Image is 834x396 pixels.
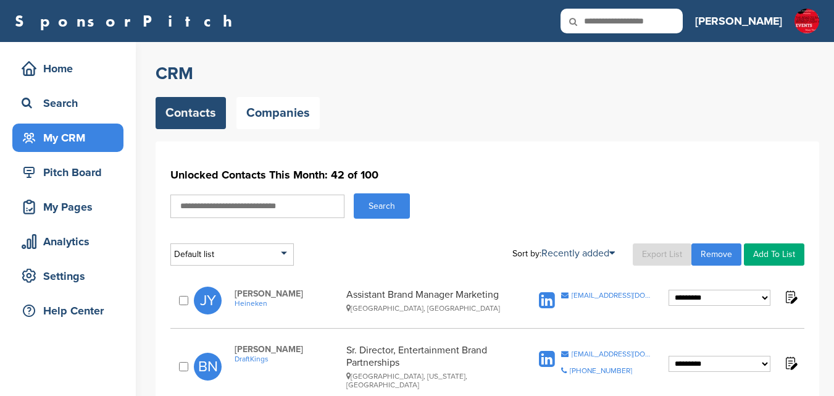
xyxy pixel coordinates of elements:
a: Contacts [156,97,226,129]
h3: [PERSON_NAME] [695,12,782,30]
a: My Pages [12,193,123,221]
div: Assistant Brand Manager Marketing [346,289,512,313]
h1: Unlocked Contacts This Month: 42 of 100 [170,164,804,186]
div: Pitch Board [19,161,123,183]
a: Companies [236,97,320,129]
a: Help Center [12,297,123,325]
div: Sr. Director, Entertainment Brand Partnerships [346,344,512,389]
a: Heineken [235,299,340,308]
button: Search [354,193,410,219]
a: Add To List [744,243,804,266]
a: SponsorPitch [15,13,240,29]
a: Pitch Board [12,158,123,187]
div: Sort by: [512,248,615,258]
a: My CRM [12,124,123,152]
span: BN [194,353,222,381]
div: [GEOGRAPHIC_DATA], [US_STATE], [GEOGRAPHIC_DATA] [346,372,512,389]
div: [PHONE_NUMBER] [570,367,632,374]
a: Analytics [12,227,123,256]
div: Analytics [19,230,123,253]
div: Help Center [19,300,123,322]
div: My Pages [19,196,123,218]
div: [EMAIL_ADDRESS][DOMAIN_NAME] [572,350,654,358]
a: Export List [633,243,691,266]
div: Default list [170,243,294,266]
a: Search [12,89,123,117]
span: [PERSON_NAME] [235,344,340,355]
img: Notes [783,289,798,305]
a: Remove [691,243,741,266]
a: Recently added [541,247,615,259]
a: DraftKings [235,355,340,363]
span: [PERSON_NAME] [235,289,340,299]
div: [GEOGRAPHIC_DATA], [GEOGRAPHIC_DATA] [346,304,512,313]
div: My CRM [19,127,123,149]
img: Notes [783,355,798,371]
div: Search [19,92,123,114]
h2: CRM [156,62,819,85]
a: [PERSON_NAME] [695,7,782,35]
div: Settings [19,265,123,287]
div: Home [19,57,123,80]
div: [EMAIL_ADDRESS][DOMAIN_NAME] [572,292,654,299]
a: Home [12,54,123,83]
span: JY [194,287,222,314]
a: Settings [12,262,123,290]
